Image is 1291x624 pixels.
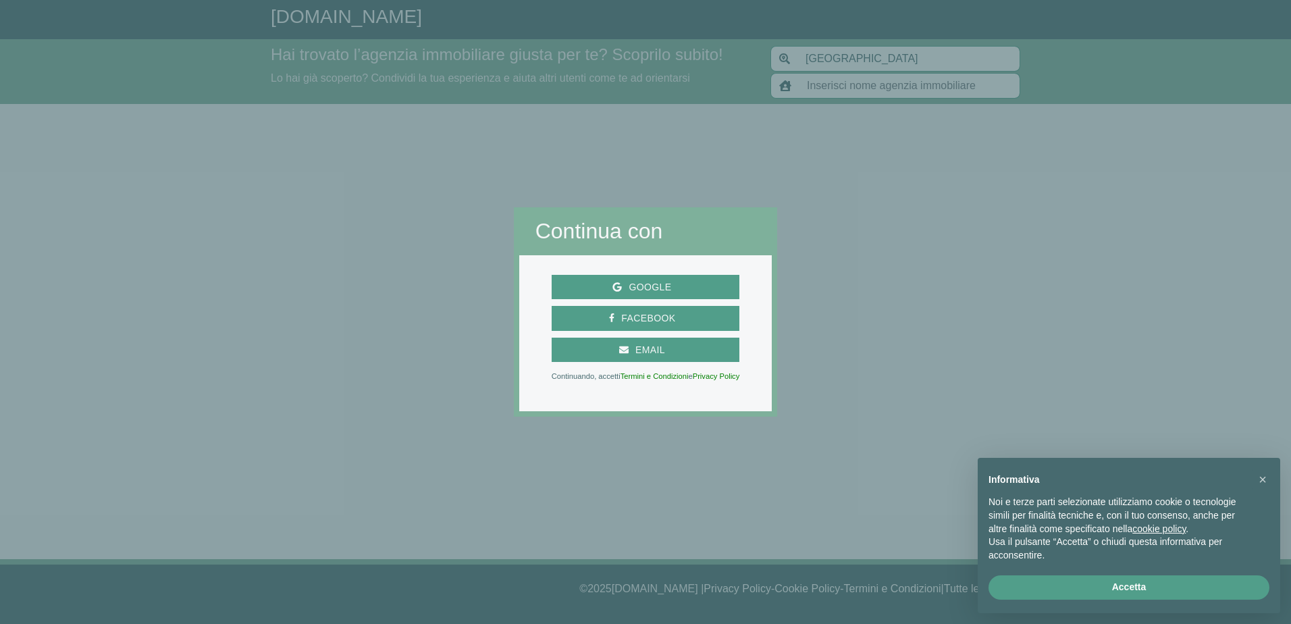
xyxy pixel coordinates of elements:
button: Google [552,275,740,300]
button: Chiudi questa informativa [1252,469,1273,490]
a: cookie policy - il link si apre in una nuova scheda [1132,523,1186,534]
button: Accetta [989,575,1269,600]
button: Email [552,338,740,363]
p: Continuando, accetti e [552,373,740,380]
button: Facebook [552,306,740,331]
span: Google [622,279,678,296]
span: Facebook [614,310,682,327]
h2: Informativa [989,474,1248,486]
h2: Continua con [535,218,756,244]
span: × [1259,472,1267,487]
a: Termini e Condizioni [621,372,689,380]
a: Privacy Policy [693,372,740,380]
p: Usa il pulsante “Accetta” o chiudi questa informativa per acconsentire. [989,536,1248,562]
span: Email [629,342,672,359]
p: Noi e terze parti selezionate utilizziamo cookie o tecnologie simili per finalità tecniche e, con... [989,496,1248,536]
